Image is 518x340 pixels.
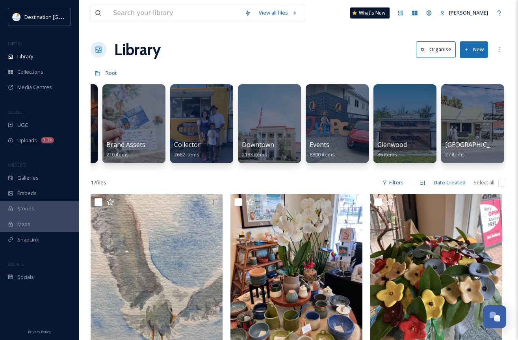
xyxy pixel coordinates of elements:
[17,137,37,144] span: Uploads
[17,221,30,228] span: Maps
[13,13,20,21] img: download.png
[473,179,494,186] span: Select all
[377,140,407,149] span: Glenwood
[28,329,51,334] span: Privacy Policy
[17,174,39,182] span: Galleries
[17,205,34,212] span: Stories
[8,109,25,115] span: COLLECT
[310,151,335,158] span: 8800 items
[41,137,54,143] div: 1.1k
[8,162,26,168] span: WIDGETS
[430,175,470,190] div: Date Created
[310,141,335,158] a: Events8800 items
[106,140,145,149] span: Brand Assets
[449,9,488,16] span: [PERSON_NAME]
[106,151,129,158] span: 210 items
[91,179,106,186] span: 17 file s
[377,151,397,158] span: 86 items
[109,4,241,22] input: Search your library
[106,141,145,158] a: Brand Assets210 items
[114,38,161,61] a: Library
[310,140,329,149] span: Events
[445,151,465,158] span: 27 items
[17,236,39,243] span: SnapLink
[17,121,28,129] span: UGC
[17,190,37,197] span: Embeds
[106,68,117,78] a: Root
[17,68,43,76] span: Collections
[106,69,117,76] span: Root
[350,7,390,19] a: What's New
[242,151,267,158] span: 2183 items
[378,175,408,190] div: Filters
[8,41,22,46] span: MEDIA
[174,141,201,158] a: Collector2682 items
[436,5,492,20] a: [PERSON_NAME]
[242,141,274,158] a: Downtown2183 items
[483,305,506,328] button: Open Chat
[17,53,33,60] span: Library
[416,41,460,58] a: Organise
[255,5,301,20] a: View all files
[17,84,52,91] span: Media Centres
[174,140,201,149] span: Collector
[377,141,407,158] a: Glenwood86 items
[460,41,488,58] button: New
[174,151,199,158] span: 2682 items
[445,140,509,149] span: [GEOGRAPHIC_DATA]
[17,273,34,281] span: Socials
[242,140,274,149] span: Downtown
[24,13,103,20] span: Destination [GEOGRAPHIC_DATA]
[416,41,456,58] button: Organise
[445,141,509,158] a: [GEOGRAPHIC_DATA]27 items
[8,261,24,267] span: SOCIALS
[28,327,51,336] a: Privacy Policy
